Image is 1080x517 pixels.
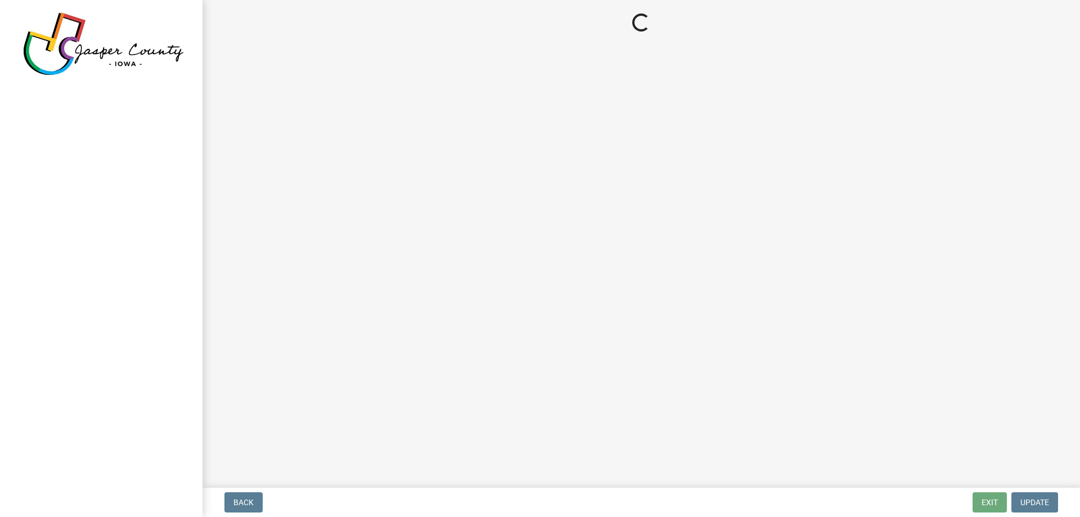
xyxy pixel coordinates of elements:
img: Jasper County, Iowa [22,12,184,76]
span: Back [233,498,254,507]
button: Update [1011,492,1058,512]
button: Back [224,492,263,512]
button: Exit [973,492,1007,512]
span: Update [1020,498,1049,507]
